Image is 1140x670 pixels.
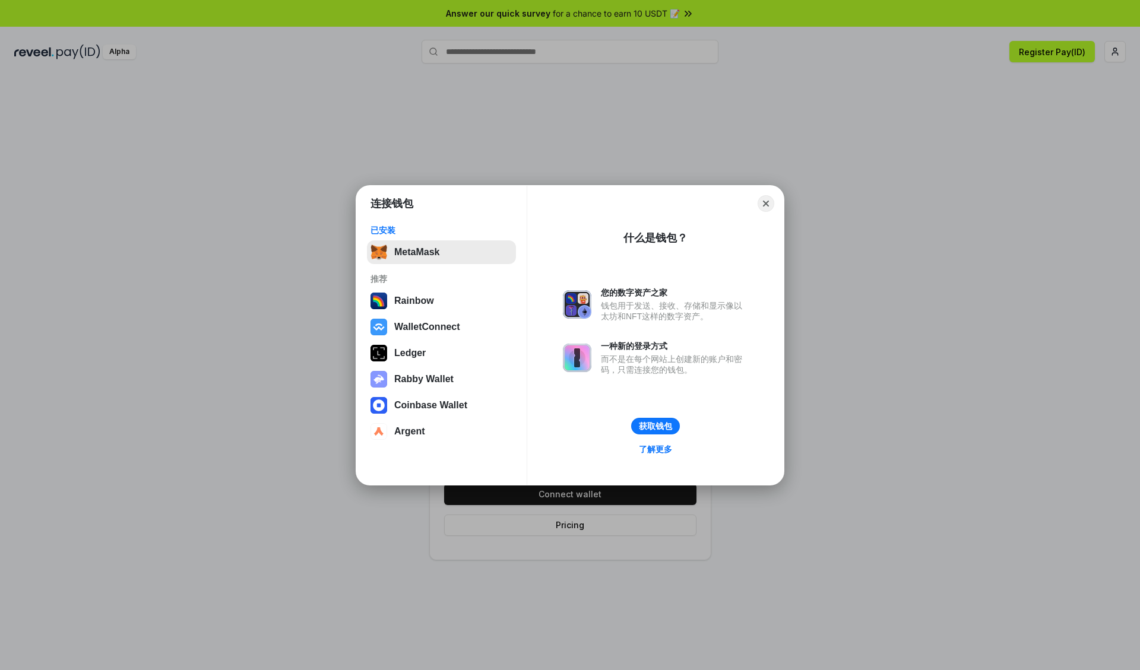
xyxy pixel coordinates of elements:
[370,293,387,309] img: svg+xml,%3Csvg%20width%3D%22120%22%20height%3D%22120%22%20viewBox%3D%220%200%20120%20120%22%20fil...
[367,315,516,339] button: WalletConnect
[394,247,439,258] div: MetaMask
[370,274,512,284] div: 推荐
[563,290,591,319] img: svg+xml,%3Csvg%20xmlns%3D%22http%3A%2F%2Fwww.w3.org%2F2000%2Fsvg%22%20fill%3D%22none%22%20viewBox...
[394,348,426,358] div: Ledger
[631,418,680,434] button: 获取钱包
[367,341,516,365] button: Ledger
[370,244,387,261] img: svg+xml,%3Csvg%20fill%3D%22none%22%20height%3D%2233%22%20viewBox%3D%220%200%2035%2033%22%20width%...
[370,196,413,211] h1: 连接钱包
[367,393,516,417] button: Coinbase Wallet
[370,319,387,335] img: svg+xml,%3Csvg%20width%3D%2228%22%20height%3D%2228%22%20viewBox%3D%220%200%2028%2028%22%20fill%3D...
[367,289,516,313] button: Rainbow
[370,345,387,361] img: svg+xml,%3Csvg%20xmlns%3D%22http%3A%2F%2Fwww.w3.org%2F2000%2Fsvg%22%20width%3D%2228%22%20height%3...
[370,397,387,414] img: svg+xml,%3Csvg%20width%3D%2228%22%20height%3D%2228%22%20viewBox%3D%220%200%2028%2028%22%20fill%3D...
[601,354,748,375] div: 而不是在每个网站上创建新的账户和密码，只需连接您的钱包。
[367,367,516,391] button: Rabby Wallet
[394,374,454,385] div: Rabby Wallet
[370,225,512,236] div: 已安装
[632,442,679,457] a: 了解更多
[639,444,672,455] div: 了解更多
[370,423,387,440] img: svg+xml,%3Csvg%20width%3D%2228%22%20height%3D%2228%22%20viewBox%3D%220%200%2028%2028%22%20fill%3D...
[601,300,748,322] div: 钱包用于发送、接收、存储和显示像以太坊和NFT这样的数字资产。
[367,420,516,443] button: Argent
[623,231,688,245] div: 什么是钱包？
[394,400,467,411] div: Coinbase Wallet
[370,371,387,388] img: svg+xml,%3Csvg%20xmlns%3D%22http%3A%2F%2Fwww.w3.org%2F2000%2Fsvg%22%20fill%3D%22none%22%20viewBox...
[601,287,748,298] div: 您的数字资产之家
[394,426,425,437] div: Argent
[394,322,460,332] div: WalletConnect
[394,296,434,306] div: Rainbow
[639,421,672,431] div: 获取钱包
[601,341,748,351] div: 一种新的登录方式
[758,195,774,212] button: Close
[367,240,516,264] button: MetaMask
[563,344,591,372] img: svg+xml,%3Csvg%20xmlns%3D%22http%3A%2F%2Fwww.w3.org%2F2000%2Fsvg%22%20fill%3D%22none%22%20viewBox...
